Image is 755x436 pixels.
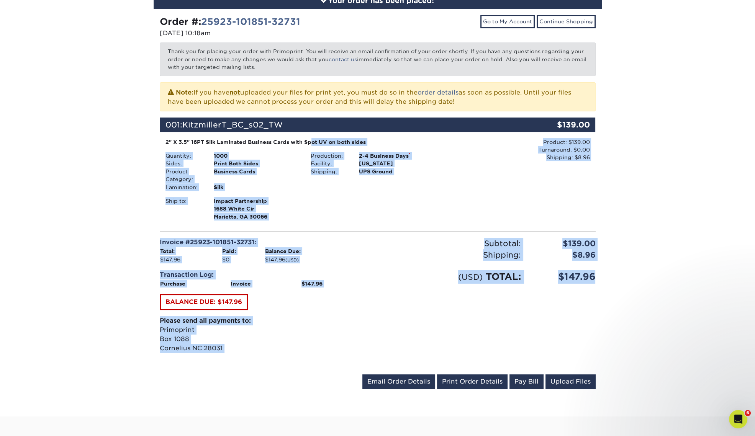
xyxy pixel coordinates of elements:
div: Shipping: [378,249,527,261]
div: Shipping: [305,168,353,175]
a: contact us [329,56,357,62]
div: Product Category: [160,168,208,183]
strong: Note: [176,89,193,96]
div: UPS Ground [353,168,450,175]
strong: Order #: [160,16,300,27]
strong: $147.96 [301,281,323,287]
div: Silk [208,183,305,191]
div: Print Both Sides [208,160,305,167]
td: $147.96 [265,255,372,264]
span: TOTAL: [486,271,521,282]
div: 1000 [208,152,305,160]
p: [DATE] 10:18am [160,29,372,38]
p: If you have uploaded your files for print yet, you must do so in the as soon as possible. Until y... [168,87,588,106]
div: Production: [305,152,353,160]
div: Transaction Log: [160,270,372,279]
div: Product: $139.00 Turnaround: $0.00 Shipping: $8.96 [450,138,590,162]
td: $0 [222,255,265,264]
div: Lamination: [160,183,208,191]
a: Continue Shopping [537,15,596,28]
small: (USD) [458,272,483,282]
a: Upload Files [545,374,596,389]
strong: Marietta, GA 30066 [214,197,299,220]
span: KitzmillerT_BC_s02_TW [182,120,283,129]
div: Ship to: [160,197,208,220]
div: $139.00 [527,238,601,249]
div: Quantity: [160,152,208,160]
strong: Invoice [231,281,251,287]
a: order details [418,89,459,96]
div: Business Cards [208,168,305,183]
div: 001: [160,118,523,132]
th: Total: [160,247,222,255]
td: $147.96 [160,255,222,264]
div: $139.00 [523,118,596,132]
th: Paid: [222,247,265,255]
p: Primoprint Box 1088 Cornelius NC 28031 [160,316,372,353]
div: Invoice #25923-101851-32731: [160,238,372,247]
a: Pay Bill [509,374,544,389]
b: not [229,89,240,96]
a: Go to My Account [480,15,535,28]
div: Subtotal: [378,238,527,249]
span: 1688 White Cir [214,205,299,212]
div: 2-4 Business Days [353,152,450,160]
iframe: Intercom live chat [729,410,747,428]
strong: Please send all payments to: [160,317,251,324]
div: Facility: [305,160,353,167]
a: 25923-101851-32731 [201,16,300,27]
div: $8.96 [527,249,601,261]
span: Impact Partnership [214,197,299,205]
span: 6 [745,410,751,416]
div: Sides: [160,160,208,167]
a: BALANCE DUE: $147.96 [160,294,248,310]
div: 2" X 3.5" 16PT Silk Laminated Business Cards with Spot UV on both sides [165,138,445,146]
strong: Purchase [160,281,185,287]
small: (USD) [285,258,299,263]
a: Email Order Details [362,374,435,389]
p: Thank you for placing your order with Primoprint. You will receive an email confirmation of your ... [160,42,596,76]
a: Print Order Details [437,374,508,389]
div: [US_STATE] [353,160,450,167]
div: $147.96 [527,270,601,284]
th: Balance Due: [265,247,372,255]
